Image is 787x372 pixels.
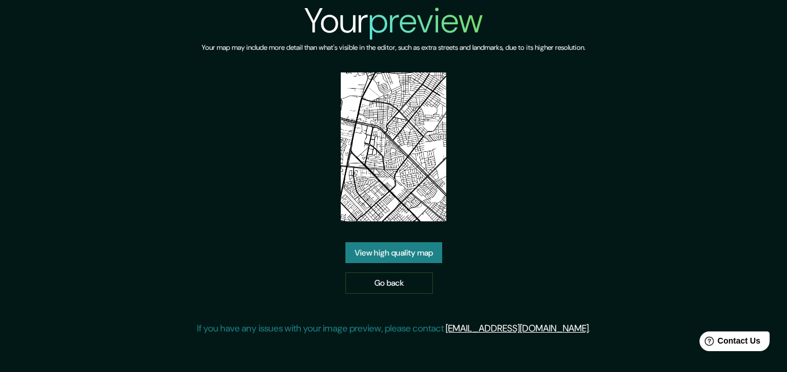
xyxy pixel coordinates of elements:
a: [EMAIL_ADDRESS][DOMAIN_NAME] [446,322,589,334]
iframe: Help widget launcher [684,327,774,359]
p: If you have any issues with your image preview, please contact . [197,322,591,335]
a: View high quality map [345,242,442,264]
img: created-map-preview [341,72,446,221]
a: Go back [345,272,433,294]
h6: Your map may include more detail than what's visible in the editor, such as extra streets and lan... [202,42,585,54]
